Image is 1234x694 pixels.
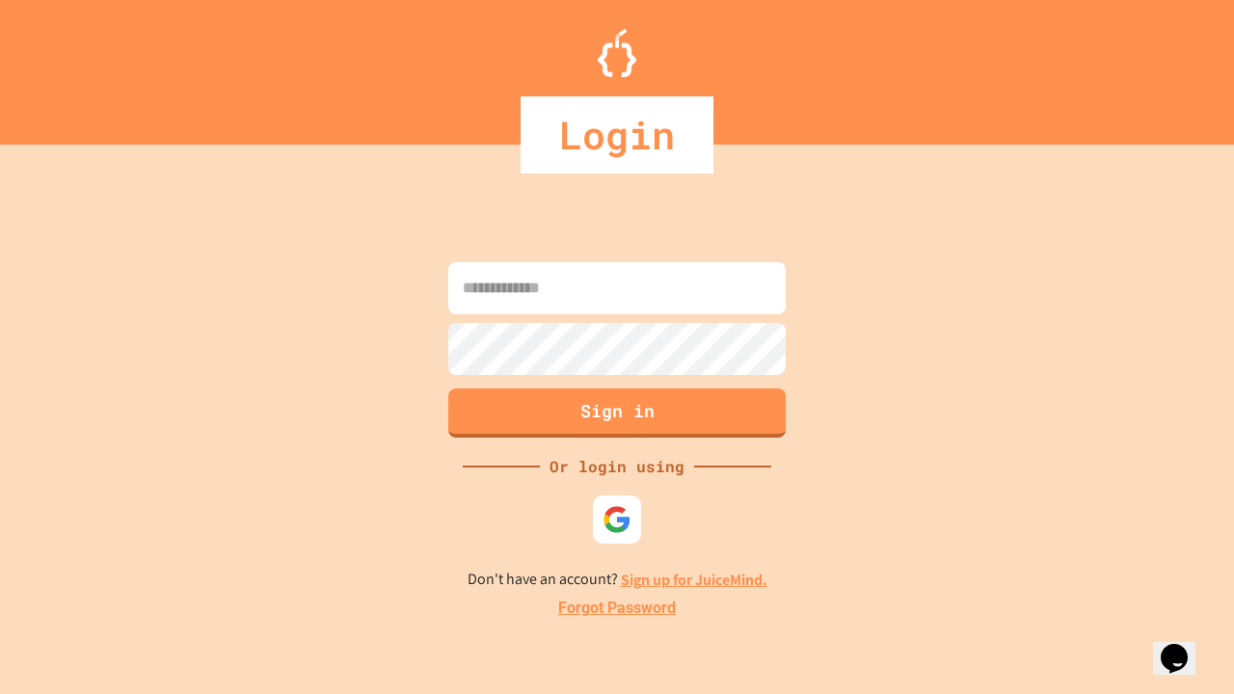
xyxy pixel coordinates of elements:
[468,568,767,592] p: Don't have an account?
[558,597,676,620] a: Forgot Password
[540,455,694,478] div: Or login using
[1153,617,1215,675] iframe: chat widget
[603,505,631,534] img: google-icon.svg
[621,570,767,590] a: Sign up for JuiceMind.
[598,29,636,77] img: Logo.svg
[448,388,786,438] button: Sign in
[521,96,713,173] div: Login
[1074,533,1215,615] iframe: chat widget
